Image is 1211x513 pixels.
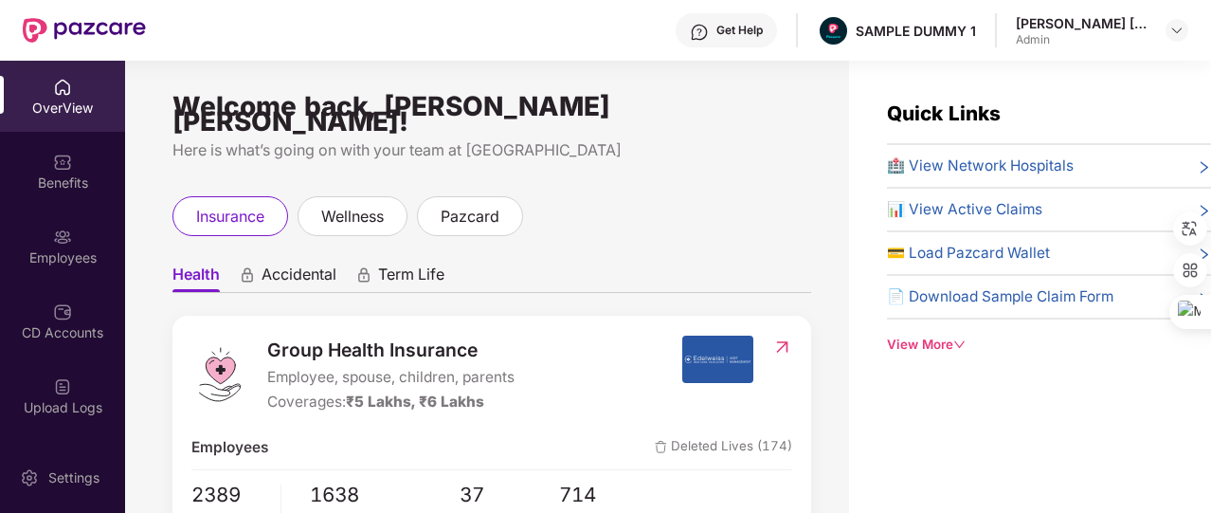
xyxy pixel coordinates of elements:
img: svg+xml;base64,PHN2ZyBpZD0iSG9tZSIgeG1sbnM9Imh0dHA6Ly93d3cudzMub3JnLzIwMDAvc3ZnIiB3aWR0aD0iMjAiIG... [53,78,72,97]
span: 2389 [191,480,266,511]
span: Term Life [378,265,444,292]
span: 714 [559,480,660,511]
div: animation [355,266,372,284]
img: logo [191,346,248,403]
span: pazcard [441,205,499,229]
img: RedirectIcon [772,338,792,357]
span: wellness [321,205,384,229]
span: 📊 View Active Claims [887,198,1042,221]
span: 🏥 View Network Hospitals [887,155,1074,177]
span: Employee, spouse, children, parents [267,366,515,389]
img: deleteIcon [655,441,667,453]
span: Employees [191,436,268,459]
div: SAMPLE DUMMY 1 [856,22,976,40]
div: animation [239,266,256,284]
span: 37 [460,480,560,511]
img: svg+xml;base64,PHN2ZyBpZD0iU2V0dGluZy0yMHgyMCIgeG1sbnM9Imh0dHA6Ly93d3cudzMub3JnLzIwMDAvc3ZnIiB3aW... [20,468,39,487]
div: Coverages: [267,391,515,413]
img: Pazcare_Alternative_logo-01-01.png [820,17,847,45]
img: svg+xml;base64,PHN2ZyBpZD0iRHJvcGRvd24tMzJ4MzIiIHhtbG5zPSJodHRwOi8vd3d3LnczLm9yZy8yMDAwL3N2ZyIgd2... [1169,23,1184,38]
div: View More [887,335,1211,355]
span: insurance [196,205,264,229]
span: ₹5 Lakhs, ₹6 Lakhs [346,393,484,411]
span: Health [172,265,220,292]
img: svg+xml;base64,PHN2ZyBpZD0iVXBsb2FkX0xvZ3MiIGRhdGEtbmFtZT0iVXBsb2FkIExvZ3MiIHhtbG5zPSJodHRwOi8vd3... [53,377,72,396]
img: svg+xml;base64,PHN2ZyBpZD0iRW1wbG95ZWVzIiB4bWxucz0iaHR0cDovL3d3dy53My5vcmcvMjAwMC9zdmciIHdpZHRoPS... [53,228,72,247]
img: svg+xml;base64,PHN2ZyBpZD0iQmVuZWZpdHMiIHhtbG5zPSJodHRwOi8vd3d3LnczLm9yZy8yMDAwL3N2ZyIgd2lkdGg9Ij... [53,153,72,172]
span: 1638 [310,480,460,511]
span: right [1197,158,1211,177]
div: Admin [1016,32,1148,47]
img: New Pazcare Logo [23,18,146,43]
div: Welcome back, [PERSON_NAME] [PERSON_NAME]! [172,99,811,129]
div: [PERSON_NAME] [PERSON_NAME] [1016,14,1148,32]
div: Settings [43,468,105,487]
div: Here is what’s going on with your team at [GEOGRAPHIC_DATA] [172,138,811,162]
img: insurerIcon [682,336,753,383]
div: Get Help [716,23,763,38]
span: Deleted Lives (174) [655,436,792,459]
span: Group Health Insurance [267,336,515,364]
img: svg+xml;base64,PHN2ZyBpZD0iQ0RfQWNjb3VudHMiIGRhdGEtbmFtZT0iQ0QgQWNjb3VudHMiIHhtbG5zPSJodHRwOi8vd3... [53,302,72,321]
span: 📄 Download Sample Claim Form [887,285,1113,308]
span: 💳 Load Pazcard Wallet [887,242,1050,265]
span: down [953,339,966,351]
span: Accidental [262,265,336,292]
img: svg+xml;base64,PHN2ZyBpZD0iSGVscC0zMngzMiIgeG1sbnM9Imh0dHA6Ly93d3cudzMub3JnLzIwMDAvc3ZnIiB3aWR0aD... [690,23,709,42]
span: Quick Links [887,101,1001,125]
